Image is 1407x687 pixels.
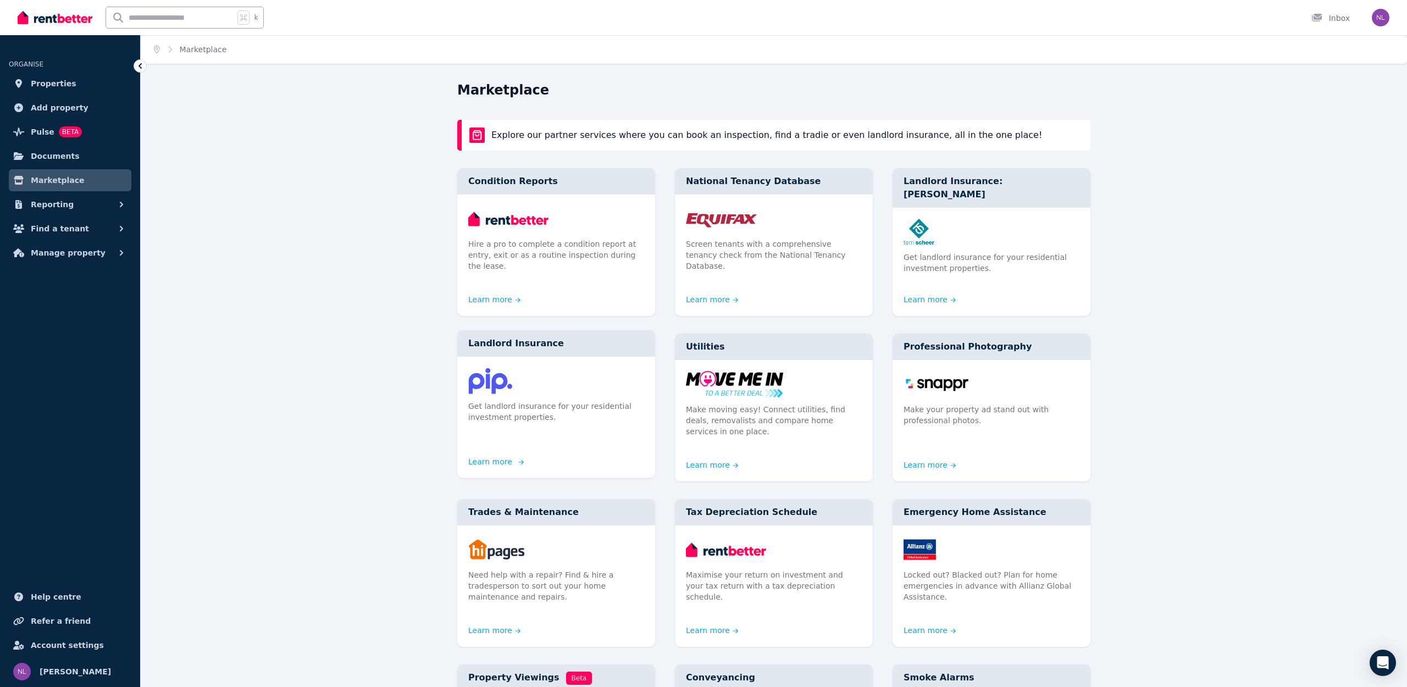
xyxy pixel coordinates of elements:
p: Need help with a repair? Find & hire a tradesperson to sort out your home maintenance and repairs. [468,569,644,602]
span: Reporting [31,198,74,211]
img: RentBetter [18,9,92,26]
img: rentBetter Marketplace [469,128,485,143]
div: Landlord Insurance: [PERSON_NAME] [893,168,1090,208]
a: Learn more [468,625,521,636]
p: Make your property ad stand out with professional photos. [904,404,1079,426]
span: Add property [31,101,88,114]
img: National Tenancy Database [686,206,862,232]
p: Explore our partner services where you can book an inspection, find a tradie or even landlord ins... [491,129,1042,142]
button: Reporting [9,193,131,215]
a: Learn more [904,625,956,636]
nav: Breadcrumb [141,35,240,64]
a: Learn more [686,625,739,636]
img: Emergency Home Assistance [904,536,1079,563]
span: Find a tenant [31,222,89,235]
a: Learn more [686,459,739,470]
p: Screen tenants with a comprehensive tenancy check from the National Tenancy Database. [686,239,862,272]
a: Marketplace [9,169,131,191]
span: Marketplace [31,174,84,187]
p: Maximise your return on investment and your tax return with a tax depreciation schedule. [686,569,862,602]
a: Add property [9,97,131,119]
p: Hire a pro to complete a condition report at entry, exit or as a routine inspection during the le... [468,239,644,272]
span: Manage property [31,246,106,259]
a: Documents [9,145,131,167]
span: Marketplace [180,44,227,55]
div: Professional Photography [893,334,1090,360]
a: Learn more [468,294,521,305]
img: Condition Reports [468,206,644,232]
div: Condition Reports [457,168,655,195]
span: Documents [31,149,80,163]
h1: Marketplace [457,81,549,99]
a: Learn more [468,456,521,467]
span: Beta [566,672,592,685]
span: Refer a friend [31,614,91,628]
div: Emergency Home Assistance [893,499,1090,525]
span: Properties [31,77,76,90]
img: Nadia Lobova [1372,9,1389,26]
a: Account settings [9,634,131,656]
span: k [254,13,258,22]
button: Manage property [9,242,131,264]
p: Locked out? Blacked out? Plan for home emergencies in advance with Allianz Global Assistance. [904,569,1079,602]
span: Pulse [31,125,54,138]
div: National Tenancy Database [675,168,873,195]
div: Inbox [1311,13,1350,24]
img: Landlord Insurance [468,368,644,394]
span: Account settings [31,639,104,652]
img: Landlord Insurance: Terri Scheer [904,219,1079,245]
a: Properties [9,73,131,95]
div: Open Intercom Messenger [1370,650,1396,676]
a: Refer a friend [9,610,131,632]
a: PulseBETA [9,121,131,143]
span: BETA [59,126,82,137]
a: Learn more [904,294,956,305]
span: ORGANISE [9,60,43,68]
p: Make moving easy! Connect utilities, find deals, removalists and compare home services in one place. [686,404,862,437]
a: Learn more [904,459,956,470]
a: Help centre [9,586,131,608]
img: Professional Photography [904,371,1079,397]
img: Nadia Lobova [13,663,31,680]
div: Tax Depreciation Schedule [675,499,873,525]
img: Tax Depreciation Schedule [686,536,862,563]
div: Landlord Insurance [457,330,655,357]
p: Get landlord insurance for your residential investment properties. [468,401,644,423]
p: Get landlord insurance for your residential investment properties. [904,252,1079,274]
span: Help centre [31,590,81,603]
div: Trades & Maintenance [457,499,655,525]
img: Utilities [686,371,862,397]
button: Find a tenant [9,218,131,240]
a: Learn more [686,294,739,305]
div: Utilities [675,334,873,360]
img: Trades & Maintenance [468,536,644,563]
span: [PERSON_NAME] [40,665,111,678]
